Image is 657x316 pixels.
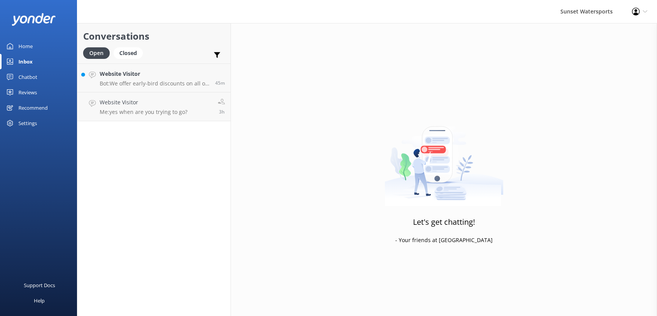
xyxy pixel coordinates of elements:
div: Inbox [18,54,33,69]
div: Help [34,293,45,308]
h4: Website Visitor [100,98,187,107]
a: Website VisitorBot:We offer early-bird discounts on all of our morning trips! Plus, when you book... [77,64,231,92]
div: Chatbot [18,69,37,85]
div: Settings [18,115,37,131]
div: Home [18,38,33,54]
img: artwork of a man stealing a conversation from at giant smartphone [385,110,503,206]
a: Website VisitorMe:yes when are you trying to go?3h [77,92,231,121]
div: Closed [114,47,143,59]
div: Support Docs [24,278,55,293]
div: Reviews [18,85,37,100]
a: Closed [114,48,147,57]
h4: Website Visitor [100,70,209,78]
h2: Conversations [83,29,225,43]
span: Sep 30 2025 07:37am (UTC -05:00) America/Cancun [219,109,225,115]
img: yonder-white-logo.png [12,13,56,26]
div: Open [83,47,110,59]
p: Bot: We offer early-bird discounts on all of our morning trips! Plus, when you book directly with... [100,80,209,87]
a: Open [83,48,114,57]
p: Me: yes when are you trying to go? [100,109,187,115]
p: - Your friends at [GEOGRAPHIC_DATA] [395,236,493,244]
div: Recommend [18,100,48,115]
h3: Let's get chatting! [413,216,475,228]
span: Sep 30 2025 10:34am (UTC -05:00) America/Cancun [215,80,225,86]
